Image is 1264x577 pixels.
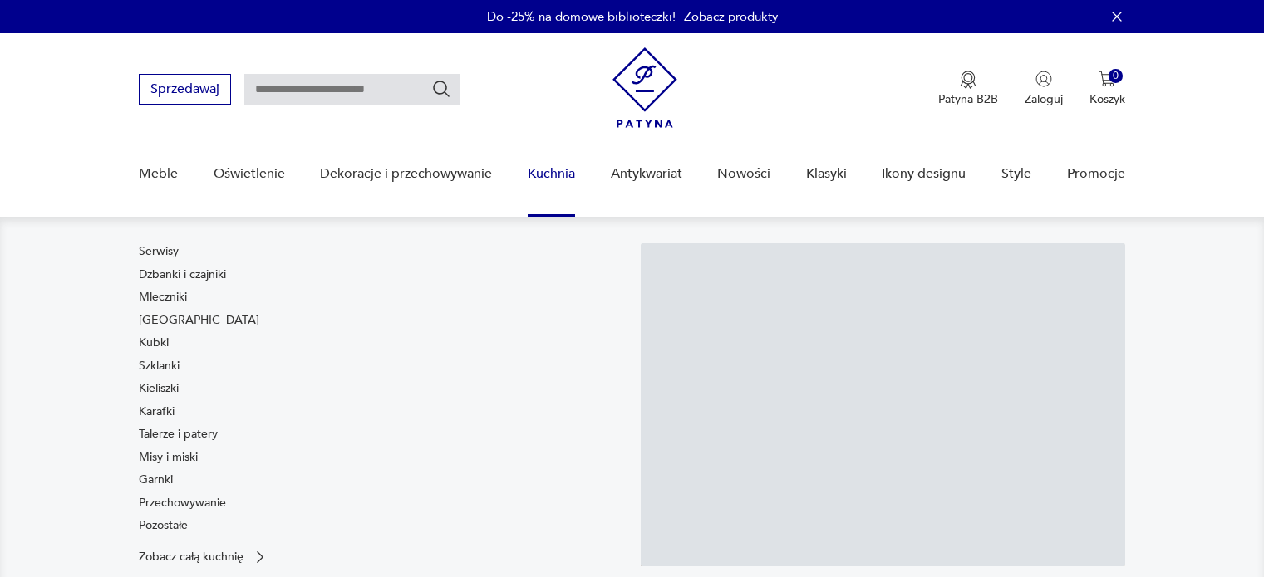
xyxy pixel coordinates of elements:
a: Sprzedawaj [139,85,231,96]
button: Patyna B2B [938,71,998,107]
a: Zobacz całą kuchnię [139,549,268,565]
button: Szukaj [431,79,451,99]
a: Mleczniki [139,289,187,306]
a: Kuchnia [528,142,575,206]
a: Ikona medaluPatyna B2B [938,71,998,107]
p: Koszyk [1089,91,1125,107]
a: Zobacz produkty [684,8,778,25]
div: 0 [1109,69,1123,83]
img: Ikonka użytkownika [1035,71,1052,87]
a: Antykwariat [611,142,682,206]
a: Promocje [1067,142,1125,206]
a: Ikony designu [882,142,966,206]
a: Kieliszki [139,380,179,397]
a: Dekoracje i przechowywanie [320,142,492,206]
p: Patyna B2B [938,91,998,107]
img: Ikona medalu [960,71,976,89]
button: Zaloguj [1025,71,1063,107]
a: Szklanki [139,358,180,374]
p: Do -25% na domowe biblioteczki! [487,8,676,25]
img: Ikona koszyka [1099,71,1115,87]
a: Talerze i patery [139,426,218,443]
a: Pozostałe [139,517,188,534]
a: Klasyki [806,142,847,206]
a: Nowości [717,142,770,206]
a: Misy i miski [139,449,198,466]
button: Sprzedawaj [139,74,231,105]
a: Garnki [139,472,173,488]
a: Oświetlenie [214,142,285,206]
img: Patyna - sklep z meblami i dekoracjami vintage [612,47,677,128]
p: Zobacz całą kuchnię [139,551,243,562]
a: [GEOGRAPHIC_DATA] [139,312,259,329]
a: Dzbanki i czajniki [139,266,226,283]
a: Kubki [139,335,169,351]
p: Zaloguj [1025,91,1063,107]
a: Serwisy [139,243,179,260]
button: 0Koszyk [1089,71,1125,107]
a: Przechowywanie [139,495,226,511]
a: Meble [139,142,178,206]
a: Karafki [139,403,175,420]
a: Style [1001,142,1031,206]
